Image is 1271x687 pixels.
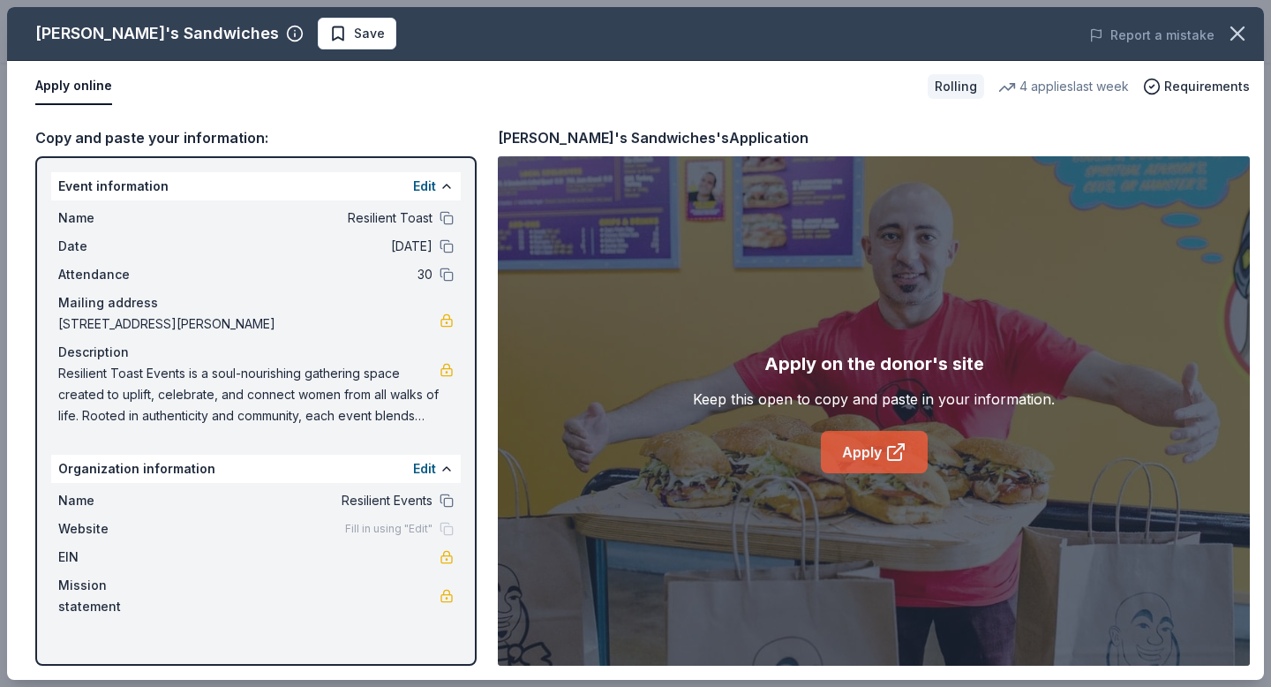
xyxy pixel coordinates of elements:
[177,490,432,511] span: Resilient Events
[51,455,461,483] div: Organization information
[413,176,436,197] button: Edit
[177,236,432,257] span: [DATE]
[1143,76,1250,97] button: Requirements
[177,208,432,229] span: Resilient Toast
[58,575,177,617] span: Mission statement
[1089,25,1215,46] button: Report a mistake
[35,126,477,149] div: Copy and paste your information:
[58,236,177,257] span: Date
[35,68,112,105] button: Apply online
[928,74,984,99] div: Rolling
[1164,76,1250,97] span: Requirements
[58,208,177,229] span: Name
[998,76,1129,97] div: 4 applies last week
[177,264,432,285] span: 30
[821,431,928,473] a: Apply
[693,389,1055,410] div: Keep this open to copy and paste in your information.
[354,23,385,44] span: Save
[58,490,177,511] span: Name
[318,18,396,49] button: Save
[58,264,177,285] span: Attendance
[58,518,177,540] span: Website
[58,547,177,568] span: EIN
[58,342,454,363] div: Description
[35,19,279,48] div: [PERSON_NAME]'s Sandwiches
[58,292,454,313] div: Mailing address
[58,363,440,427] span: Resilient Toast Events is a soul-nourishing gathering space created to uplift, celebrate, and con...
[58,313,440,335] span: [STREET_ADDRESS][PERSON_NAME]
[345,522,432,536] span: Fill in using "Edit"
[764,350,984,378] div: Apply on the donor's site
[413,458,436,479] button: Edit
[498,126,808,149] div: [PERSON_NAME]'s Sandwiches's Application
[51,172,461,200] div: Event information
